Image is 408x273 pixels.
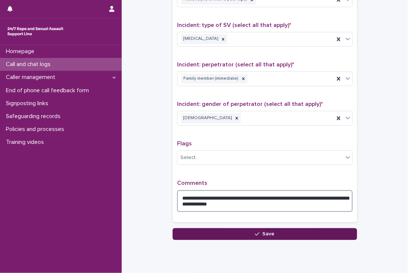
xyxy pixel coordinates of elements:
div: [DEMOGRAPHIC_DATA] [181,113,233,123]
span: Flags [177,141,192,146]
span: Incident: gender of perpetrator (select all that apply) [177,101,323,107]
p: Homepage [3,48,40,55]
button: Save [173,228,357,240]
div: [MEDICAL_DATA] [181,34,219,44]
span: Save [263,231,275,236]
span: Incident: type of SV (select all that apply) [177,22,291,28]
p: Signposting links [3,100,54,107]
span: Incident: perpetrator (select all that apply) [177,62,294,68]
p: Safeguarding records [3,113,66,120]
div: Family member (immediate) [181,74,239,84]
p: Training videos [3,139,50,146]
p: End of phone call feedback form [3,87,95,94]
img: rhQMoQhaT3yELyF149Cw [6,24,65,39]
span: Comments [177,180,207,186]
p: Caller management [3,74,61,81]
div: Select... [180,154,199,162]
p: Call and chat logs [3,61,56,68]
p: Policies and processes [3,126,70,133]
